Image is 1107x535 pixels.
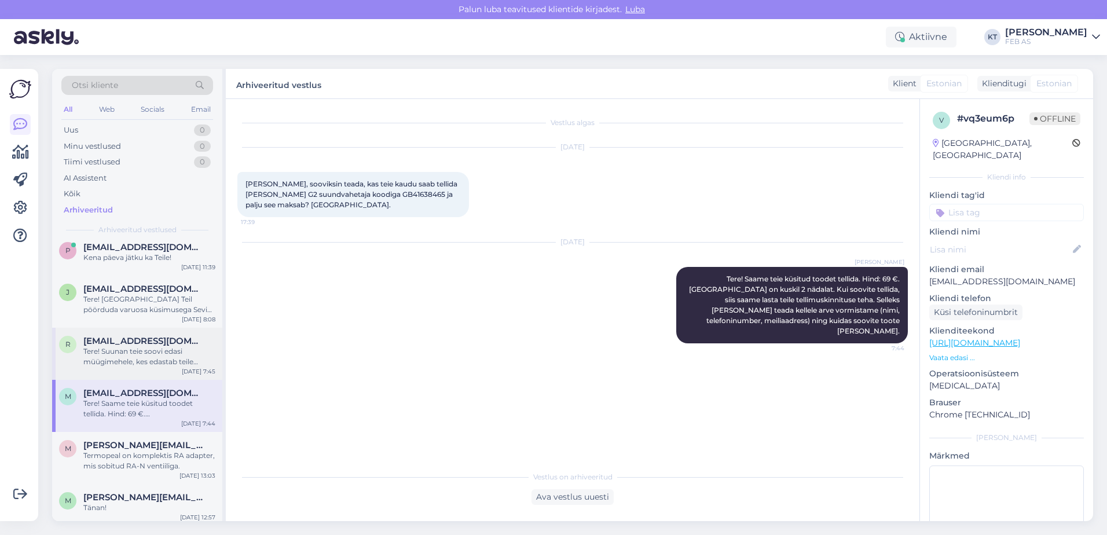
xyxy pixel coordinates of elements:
p: Klienditeekond [929,325,1084,337]
p: Chrome [TECHNICAL_ID] [929,409,1084,421]
span: Otsi kliente [72,79,118,91]
a: [PERSON_NAME]FEB AS [1005,28,1100,46]
span: 7:44 [861,344,904,353]
p: Operatsioonisüsteem [929,368,1084,380]
span: Arhiveeritud vestlused [98,225,177,235]
span: jaanikaju@gmail.com [83,284,204,294]
div: 0 [194,124,211,136]
span: raivo1404.rr@gmail.com [83,336,204,346]
div: # vq3eum6p [957,112,1029,126]
div: [DATE] 12:57 [180,513,215,522]
div: Kõik [64,188,80,200]
span: p [65,246,71,255]
div: Küsi telefoninumbrit [929,305,1022,320]
p: Märkmed [929,450,1084,462]
span: m [65,496,71,505]
p: Kliendi telefon [929,292,1084,305]
div: Tiimi vestlused [64,156,120,168]
div: FEB AS [1005,37,1087,46]
div: Vestlus algas [237,118,908,128]
a: [URL][DOMAIN_NAME] [929,338,1020,348]
span: Vestlus on arhiveeritud [533,472,613,482]
div: Arhiveeritud [64,204,113,216]
div: [DATE] 13:03 [179,471,215,480]
div: [DATE] 8:08 [182,315,215,324]
div: Ava vestlus uuesti [531,489,614,505]
div: 0 [194,141,211,152]
span: [PERSON_NAME], sooviksin teada, kas teie kaudu saab tellida [PERSON_NAME] G2 suundvahetaja koodig... [245,179,459,209]
span: Tere! Saame teie küsitud toodet tellida. Hind: 69 €. [GEOGRAPHIC_DATA] on kuskil 2 nädalat. Kui s... [689,274,901,335]
div: [DATE] [237,142,908,152]
span: 17:39 [241,218,284,226]
div: Kliendi info [929,172,1084,182]
p: Kliendi email [929,263,1084,276]
input: Lisa nimi [930,243,1071,256]
p: [EMAIL_ADDRESS][DOMAIN_NAME] [929,276,1084,288]
p: Kliendi nimi [929,226,1084,238]
div: Tere! Suunan teie soovi edasi müügimehele, kes edastab teile hinnapakkumise. [83,346,215,367]
div: AI Assistent [64,173,107,184]
div: [DATE] 11:39 [181,263,215,272]
span: monika.parnamets@mail.ee [83,492,204,503]
div: Kena päeva jätku ka Teile! [83,252,215,263]
span: martin@matulen.ee [83,440,204,450]
span: Estonian [926,78,962,90]
span: Estonian [1036,78,1072,90]
div: Klient [888,78,917,90]
div: KT [984,29,1000,45]
div: [DATE] 7:44 [181,419,215,428]
div: 0 [194,156,211,168]
div: [DATE] [237,237,908,247]
span: Offline [1029,112,1080,125]
span: v [939,116,944,124]
span: j [66,288,69,296]
span: marialeier@gmail.com [83,388,204,398]
div: Email [189,102,213,117]
span: pentcathy@gmail.com [83,242,204,252]
div: Tere! Saame teie küsitud toodet tellida. Hind: 69 €. [GEOGRAPHIC_DATA] on kuskil 2 nädalat. Kui s... [83,398,215,419]
div: Tänan! [83,503,215,513]
div: Uus [64,124,78,136]
div: [GEOGRAPHIC_DATA], [GEOGRAPHIC_DATA] [933,137,1072,162]
input: Lisa tag [929,204,1084,221]
span: Luba [622,4,648,14]
div: Aktiivne [886,27,956,47]
span: m [65,392,71,401]
div: Web [97,102,117,117]
span: r [65,340,71,349]
div: Klienditugi [977,78,1027,90]
span: m [65,444,71,453]
div: All [61,102,75,117]
div: Termopeal on komplektis RA adapter, mis sobitud RA-N ventiiliga. [83,450,215,471]
p: Vaata edasi ... [929,353,1084,363]
div: Minu vestlused [64,141,121,152]
p: Kliendi tag'id [929,189,1084,201]
div: Tere! [GEOGRAPHIC_DATA] Teil pöörduda varuosa küsimusega Sevi Kodukaubad OÜ [PERSON_NAME]: [URL][... [83,294,215,315]
p: [MEDICAL_DATA] [929,380,1084,392]
label: Arhiveeritud vestlus [236,76,321,91]
div: [DATE] 7:45 [182,367,215,376]
p: Brauser [929,397,1084,409]
span: [PERSON_NAME] [855,258,904,266]
img: Askly Logo [9,78,31,100]
div: [PERSON_NAME] [1005,28,1087,37]
div: [PERSON_NAME] [929,433,1084,443]
div: Socials [138,102,167,117]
